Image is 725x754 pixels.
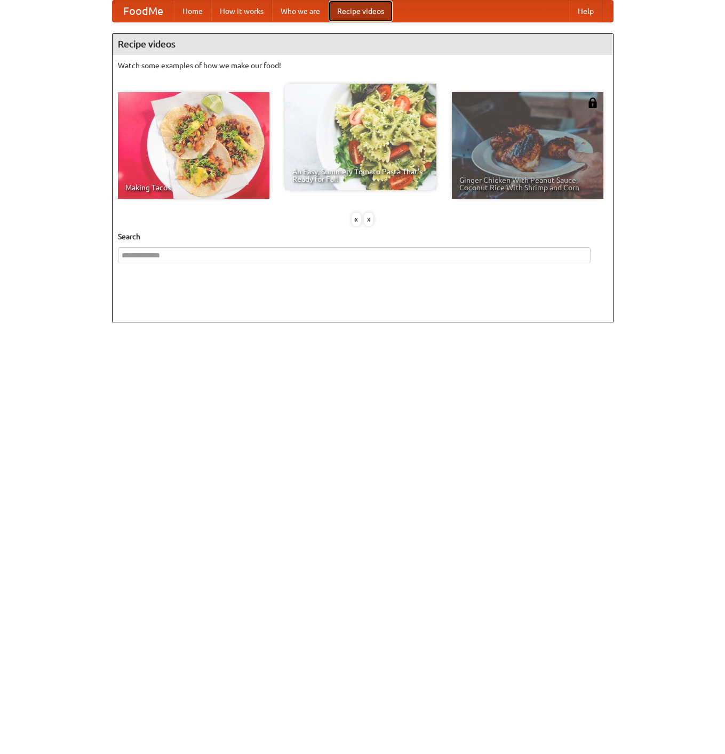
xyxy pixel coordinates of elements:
a: Home [174,1,211,22]
a: How it works [211,1,272,22]
a: Recipe videos [329,1,393,22]
h5: Search [118,231,608,242]
a: Who we are [272,1,329,22]
div: « [352,213,361,226]
p: Watch some examples of how we make our food! [118,60,608,71]
a: An Easy, Summery Tomato Pasta That's Ready for Fall [285,84,436,190]
div: » [364,213,373,226]
img: 483408.png [587,98,598,108]
span: Making Tacos [125,184,262,191]
a: Making Tacos [118,92,269,199]
a: FoodMe [113,1,174,22]
span: An Easy, Summery Tomato Pasta That's Ready for Fall [292,168,429,183]
h4: Recipe videos [113,34,613,55]
a: Help [569,1,602,22]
